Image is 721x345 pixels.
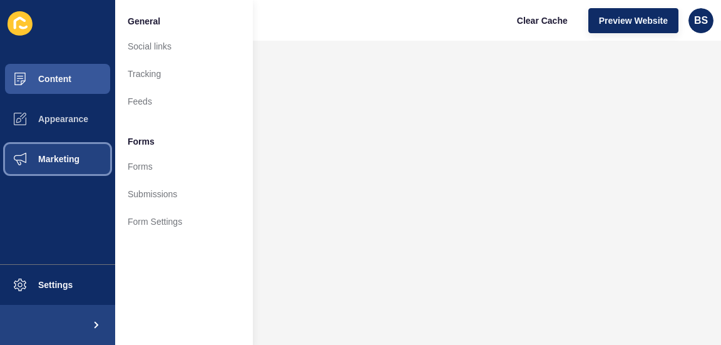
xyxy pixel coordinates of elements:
[115,60,253,88] a: Tracking
[115,208,253,235] a: Form Settings
[115,153,253,180] a: Forms
[599,14,668,27] span: Preview Website
[517,14,568,27] span: Clear Cache
[694,14,708,27] span: BS
[128,15,160,28] span: General
[115,88,253,115] a: Feeds
[115,33,253,60] a: Social links
[128,135,155,148] span: Forms
[588,8,678,33] button: Preview Website
[115,180,253,208] a: Submissions
[506,8,578,33] button: Clear Cache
